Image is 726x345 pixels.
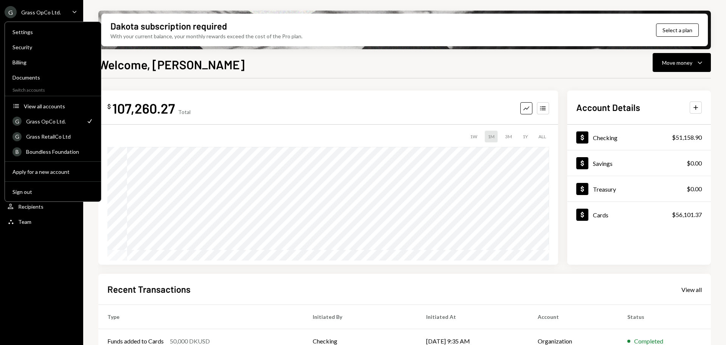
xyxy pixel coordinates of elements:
[12,44,93,50] div: Security
[5,200,79,213] a: Recipients
[576,101,640,114] h2: Account Details
[467,131,480,142] div: 1W
[24,103,93,109] div: View all accounts
[26,118,81,125] div: Grass OpCo Ltd.
[107,283,191,295] h2: Recent Transactions
[107,103,111,110] div: $
[12,189,93,195] div: Sign out
[485,131,498,142] div: 1M
[110,20,227,32] div: Dakota subscription required
[520,131,531,142] div: 1Y
[5,86,101,93] div: Switch accounts
[593,186,616,193] div: Treasury
[12,74,93,81] div: Documents
[567,176,711,201] a: Treasury$0.00
[8,25,98,39] a: Settings
[529,305,618,329] th: Account
[98,57,245,72] h1: Welcome, [PERSON_NAME]
[593,160,613,167] div: Savings
[21,9,61,16] div: Grass OpCo Ltd.
[5,6,17,18] div: G
[112,100,175,117] div: 107,260.27
[681,285,702,293] a: View all
[656,23,699,37] button: Select a plan
[8,100,98,113] button: View all accounts
[8,70,98,84] a: Documents
[304,305,417,329] th: Initiated By
[8,40,98,54] a: Security
[12,59,93,66] div: Billing
[110,32,302,40] div: With your current balance, your monthly rewards exceed the cost of the Pro plan.
[12,169,93,175] div: Apply for a new account
[593,211,608,219] div: Cards
[567,202,711,227] a: Cards$56,101.37
[687,159,702,168] div: $0.00
[8,165,98,179] button: Apply for a new account
[18,203,43,210] div: Recipients
[26,148,93,155] div: Boundless Foundation
[8,130,98,143] a: GGrass RetailCo Ltd
[662,59,692,67] div: Move money
[12,132,22,141] div: G
[5,215,79,228] a: Team
[8,145,98,158] a: BBoundless Foundation
[178,109,191,115] div: Total
[535,131,549,142] div: ALL
[687,184,702,194] div: $0.00
[567,150,711,176] a: Savings$0.00
[8,185,98,199] button: Sign out
[8,55,98,69] a: Billing
[12,117,22,126] div: G
[672,133,702,142] div: $51,158.90
[681,286,702,293] div: View all
[653,53,711,72] button: Move money
[18,219,31,225] div: Team
[593,134,617,141] div: Checking
[417,305,529,329] th: Initiated At
[98,305,304,329] th: Type
[618,305,711,329] th: Status
[672,210,702,219] div: $56,101.37
[12,29,93,35] div: Settings
[12,147,22,156] div: B
[26,133,93,140] div: Grass RetailCo Ltd
[502,131,515,142] div: 3M
[567,125,711,150] a: Checking$51,158.90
